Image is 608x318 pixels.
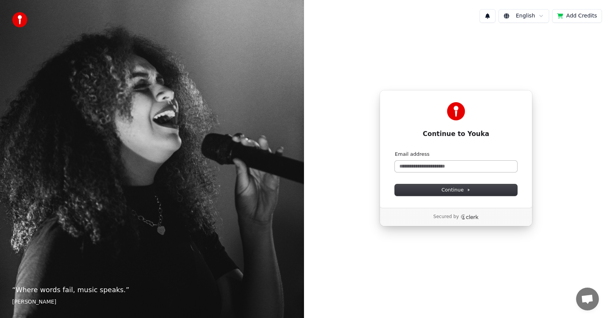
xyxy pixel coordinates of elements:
[12,12,27,27] img: youka
[442,187,470,193] span: Continue
[12,285,292,295] p: “ Where words fail, music speaks. ”
[576,288,599,310] div: Open chat
[395,151,429,158] label: Email address
[461,214,479,220] a: Clerk logo
[447,102,465,120] img: Youka
[395,184,517,196] button: Continue
[433,214,459,220] p: Secured by
[395,130,517,139] h1: Continue to Youka
[12,298,292,306] footer: [PERSON_NAME]
[552,9,602,23] button: Add Credits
